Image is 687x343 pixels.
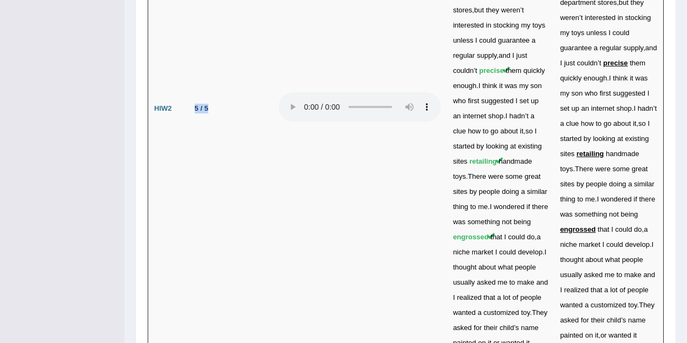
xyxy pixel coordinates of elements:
span: son [571,89,583,97]
span: for [474,324,482,332]
span: wanted [560,301,583,309]
span: toys [560,165,573,173]
span: t [655,104,657,112]
span: people [586,180,607,188]
span: and [536,278,548,286]
span: on [585,331,593,339]
span: to [510,278,516,286]
span: a [604,286,608,294]
span: suggested [481,97,513,105]
span: how [581,119,594,127]
span: I [545,248,547,256]
span: people [520,293,541,301]
span: I [609,74,611,82]
span: something [467,218,500,226]
span: at [617,134,623,143]
span: a [521,187,525,196]
span: how [468,127,481,135]
span: my [560,29,569,37]
span: was [453,218,465,226]
span: not [609,210,619,218]
span: toys [571,29,584,37]
span: sites [560,150,574,158]
span: supply [624,44,644,52]
span: set [519,97,529,105]
span: I [609,29,611,37]
span: retailing [577,150,604,158]
span: I [535,127,537,135]
span: their [484,324,498,332]
span: about [613,119,631,127]
span: precise [479,66,504,75]
span: interested [585,14,616,22]
span: first [599,89,611,97]
span: that [598,225,610,233]
span: guarantee [560,44,592,52]
span: looking [593,134,615,143]
span: I [611,225,613,233]
span: regular [599,44,621,52]
span: quickly [524,66,545,75]
span: about [585,255,603,264]
span: to [617,271,623,279]
span: engrossed [453,233,488,241]
span: about [478,263,496,271]
span: a [560,119,564,127]
span: that [591,286,603,294]
span: couldn [577,59,598,67]
span: them [506,66,521,75]
span: wondered [494,203,525,211]
span: looking [486,142,508,150]
span: who [585,89,598,97]
span: I [633,104,636,112]
span: or [600,331,607,339]
span: do [527,233,534,241]
span: a [585,301,589,309]
span: hadn [510,112,525,120]
span: hadn [638,104,653,112]
span: a [537,233,540,241]
span: at [510,142,516,150]
span: They [532,308,547,317]
span: t [599,59,602,67]
span: clue [566,119,579,127]
span: what [498,263,513,271]
span: a [478,308,481,317]
span: being [513,218,531,226]
span: first [468,97,479,105]
span: quickly [560,74,582,82]
span: for [581,316,589,324]
span: existing [625,134,649,143]
span: thing [560,195,575,203]
span: t [526,112,529,120]
span: I [505,112,507,120]
span: it [633,331,637,339]
span: sites [453,157,467,165]
span: me [498,278,507,286]
span: internet [463,112,486,120]
span: precise [603,59,628,67]
span: started [453,142,474,150]
span: great [632,165,648,173]
span: I [648,89,650,97]
span: internet [591,104,615,112]
span: make [517,278,534,286]
span: unless [586,29,607,37]
span: unless [453,36,473,44]
span: regular [453,51,474,59]
span: started [560,134,582,143]
span: wanted [453,308,475,317]
span: so [638,119,646,127]
span: usually [560,271,582,279]
span: I [495,248,497,256]
span: could [606,240,623,248]
span: I [560,59,562,67]
span: and [643,271,655,279]
span: realized [564,286,589,294]
span: some [612,165,630,173]
span: sites [560,180,574,188]
span: up [531,97,538,105]
span: think [613,74,627,82]
span: weren [560,14,579,22]
span: could [612,29,629,37]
